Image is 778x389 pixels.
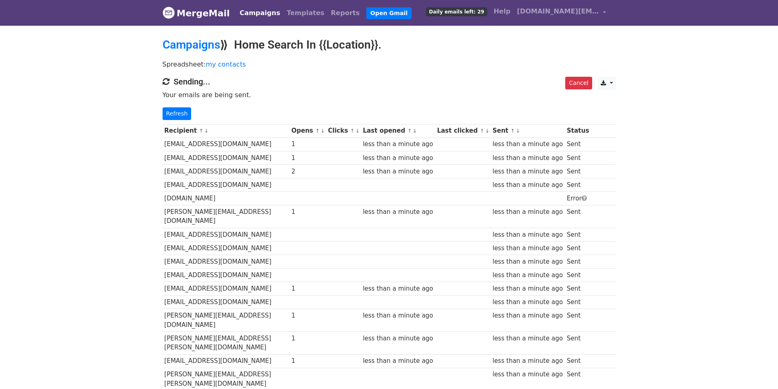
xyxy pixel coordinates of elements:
h4: Sending... [163,77,616,87]
td: Sent [565,296,591,309]
td: [EMAIL_ADDRESS][DOMAIN_NAME] [163,164,290,178]
div: less than a minute ago [493,244,563,253]
a: ↓ [321,128,325,134]
div: 1 [291,356,324,366]
div: less than a minute ago [493,370,563,379]
div: less than a minute ago [363,207,433,217]
td: [EMAIL_ADDRESS][DOMAIN_NAME] [163,178,290,191]
a: ↓ [355,128,360,134]
div: less than a minute ago [363,284,433,293]
div: less than a minute ago [493,257,563,267]
div: less than a minute ago [493,356,563,366]
div: less than a minute ago [493,140,563,149]
th: Clicks [326,124,361,138]
td: Sent [565,178,591,191]
td: Error [565,192,591,205]
a: ↓ [412,128,417,134]
div: less than a minute ago [493,207,563,217]
h2: ⟫ Home Search In {{Location}}. [163,38,616,52]
td: Sent [565,354,591,368]
th: Last clicked [435,124,490,138]
div: less than a minute ago [363,356,433,366]
p: Spreadsheet: [163,60,616,69]
div: less than a minute ago [493,311,563,320]
a: ↓ [516,128,520,134]
td: [EMAIL_ADDRESS][DOMAIN_NAME] [163,138,290,151]
div: less than a minute ago [493,180,563,190]
a: ↑ [480,128,484,134]
a: Campaigns [236,5,283,21]
th: Last opened [361,124,435,138]
td: Sent [565,205,591,228]
a: ↑ [199,128,203,134]
span: [DOMAIN_NAME][EMAIL_ADDRESS][DOMAIN_NAME] [517,7,599,16]
td: [EMAIL_ADDRESS][DOMAIN_NAME] [163,228,290,241]
div: 1 [291,311,324,320]
div: less than a minute ago [493,284,563,293]
td: [PERSON_NAME][EMAIL_ADDRESS][DOMAIN_NAME] [163,309,290,332]
td: [EMAIL_ADDRESS][DOMAIN_NAME] [163,269,290,282]
td: [EMAIL_ADDRESS][DOMAIN_NAME] [163,282,290,296]
div: less than a minute ago [493,230,563,240]
p: Your emails are being sent. [163,91,616,99]
td: Sent [565,309,591,332]
td: Sent [565,255,591,268]
td: Sent [565,269,591,282]
div: 1 [291,334,324,343]
a: Campaigns [163,38,220,51]
td: Sent [565,228,591,241]
td: Sent [565,331,591,354]
td: Sent [565,241,591,255]
th: Opens [290,124,326,138]
div: less than a minute ago [493,167,563,176]
span: Daily emails left: 29 [426,7,487,16]
a: Reports [328,5,363,21]
div: less than a minute ago [363,167,433,176]
td: [DOMAIN_NAME] [163,192,290,205]
div: 2 [291,167,324,176]
a: Open Gmail [366,7,412,19]
div: 1 [291,284,324,293]
td: Sent [565,151,591,164]
div: 1 [291,153,324,163]
a: Daily emails left: 29 [423,3,490,20]
a: MergeMail [163,4,230,22]
a: Refresh [163,107,192,120]
a: Help [490,3,514,20]
td: [EMAIL_ADDRESS][DOMAIN_NAME] [163,151,290,164]
a: ↓ [485,128,490,134]
a: [DOMAIN_NAME][EMAIL_ADDRESS][DOMAIN_NAME] [514,3,609,22]
div: less than a minute ago [493,334,563,343]
div: less than a minute ago [493,153,563,163]
td: [EMAIL_ADDRESS][DOMAIN_NAME] [163,241,290,255]
a: Templates [283,5,328,21]
a: ↑ [350,128,354,134]
a: ↑ [407,128,412,134]
div: less than a minute ago [493,271,563,280]
td: [EMAIL_ADDRESS][DOMAIN_NAME] [163,296,290,309]
a: ↑ [510,128,515,134]
td: [EMAIL_ADDRESS][DOMAIN_NAME] [163,255,290,268]
td: [PERSON_NAME][EMAIL_ADDRESS][DOMAIN_NAME] [163,205,290,228]
a: ↓ [204,128,209,134]
td: Sent [565,138,591,151]
td: [PERSON_NAME][EMAIL_ADDRESS][PERSON_NAME][DOMAIN_NAME] [163,331,290,354]
td: [EMAIL_ADDRESS][DOMAIN_NAME] [163,354,290,368]
div: less than a minute ago [493,298,563,307]
a: my contacts [206,60,246,68]
div: less than a minute ago [363,334,433,343]
div: less than a minute ago [363,311,433,320]
div: 1 [291,140,324,149]
div: less than a minute ago [363,153,433,163]
img: MergeMail logo [163,7,175,19]
div: 1 [291,207,324,217]
th: Recipient [163,124,290,138]
th: Sent [490,124,565,138]
td: Sent [565,282,591,296]
td: Sent [565,164,591,178]
a: Cancel [565,77,592,89]
a: ↑ [315,128,320,134]
th: Status [565,124,591,138]
div: less than a minute ago [363,140,433,149]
